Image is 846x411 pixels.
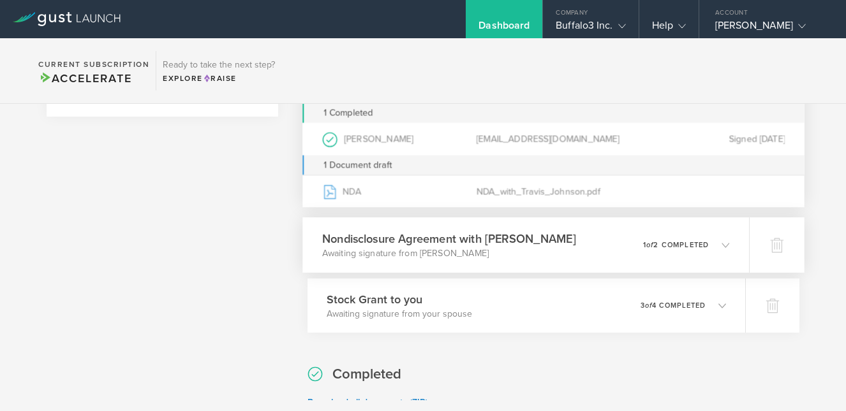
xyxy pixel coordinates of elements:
[782,350,846,411] iframe: Chat Widget
[203,74,237,83] span: Raise
[308,397,428,408] a: Download all documents (ZIP)
[715,19,824,38] div: [PERSON_NAME]
[38,61,149,68] h2: Current Subscription
[556,19,625,38] div: Buffalo3 Inc.
[652,19,686,38] div: Help
[322,175,477,207] div: NDA
[643,242,709,249] p: 1 2 completed
[163,73,275,84] div: Explore
[327,291,472,308] h3: Stock Grant to you
[479,19,530,38] div: Dashboard
[322,123,477,155] div: [PERSON_NAME]
[322,247,576,260] p: Awaiting signature from [PERSON_NAME]
[302,103,805,123] div: 1 Completed
[163,61,275,69] h3: Ready to take the next step?
[302,155,805,175] div: 1 Document draft
[327,308,472,321] p: Awaiting signature from your spouse
[38,71,131,85] span: Accelerate
[630,123,785,155] div: Signed [DATE]
[641,302,706,309] p: 3 4 completed
[322,230,576,247] h3: Nondisclosure Agreement with [PERSON_NAME]
[332,365,401,384] h2: Completed
[645,301,652,310] em: of
[476,123,630,155] div: [EMAIL_ADDRESS][DOMAIN_NAME]
[646,241,653,249] em: of
[476,175,630,207] div: NDA_with_Travis_Johnson.pdf
[156,51,281,90] div: Ready to take the next step?ExploreRaise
